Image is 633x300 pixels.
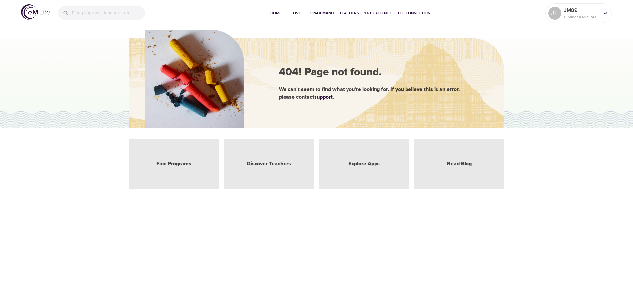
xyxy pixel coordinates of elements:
[247,160,291,168] a: Discover Teachers
[314,95,333,100] a: support
[156,160,191,168] a: Find Programs
[279,65,483,80] div: 404! Page not found.
[21,4,50,20] img: logo
[397,10,430,16] span: The Connection
[145,30,244,128] img: hero
[564,6,599,14] p: JM89
[310,10,334,16] span: On-Demand
[72,6,145,20] input: Find programs, teachers, etc...
[548,7,561,20] div: JH
[339,10,359,16] span: Teachers
[289,10,305,16] span: Live
[279,85,483,101] div: We can't seem to find what you're looking for. If you believe this is an error, please contact .
[268,10,284,16] span: Home
[348,160,380,168] a: Explore Apps
[447,160,472,168] a: Read Blog
[364,10,392,16] span: 1% Challenge
[564,14,599,20] p: 0 Mindful Minutes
